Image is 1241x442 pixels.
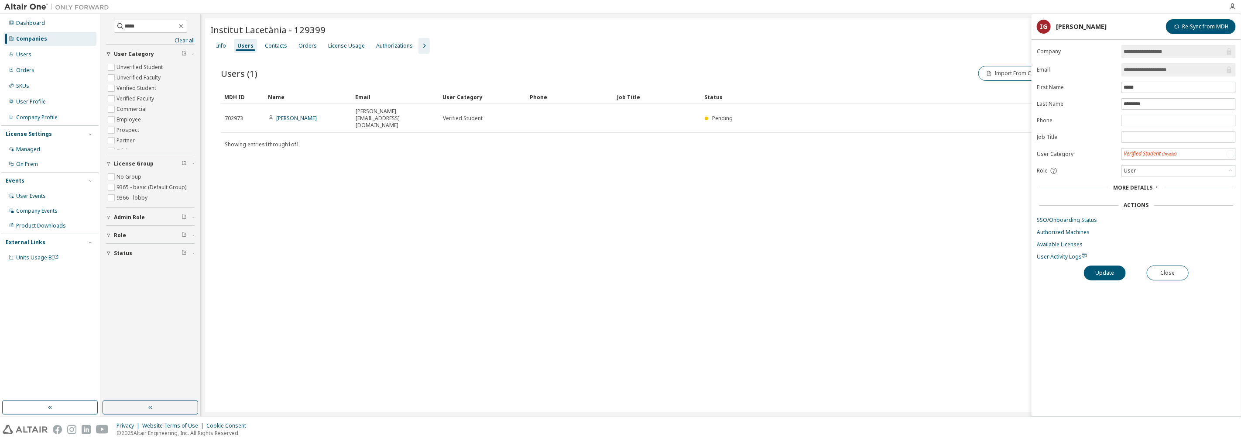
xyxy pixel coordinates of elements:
[210,24,326,36] span: Institut Lacetània - 129399
[1147,266,1189,280] button: Close
[117,104,148,114] label: Commercial
[704,90,1169,104] div: Status
[530,90,610,104] div: Phone
[355,90,435,104] div: Email
[106,45,195,64] button: User Category
[978,66,1045,81] button: Import From CSV
[1056,23,1107,30] div: [PERSON_NAME]
[117,135,137,146] label: Partner
[1037,117,1116,124] label: Phone
[442,90,523,104] div: User Category
[16,161,38,168] div: On Prem
[182,51,187,58] span: Clear filter
[117,73,162,83] label: Unverified Faculty
[182,232,187,239] span: Clear filter
[106,37,195,44] a: Clear all
[328,42,365,49] div: License Usage
[117,93,156,104] label: Verified Faculty
[225,141,299,148] span: Showing entries 1 through 1 of 1
[114,51,154,58] span: User Category
[16,114,58,121] div: Company Profile
[1037,229,1236,236] a: Authorized Machines
[237,42,254,49] div: Users
[106,244,195,263] button: Status
[1122,148,1235,159] div: Verified Student (Invalid)
[117,193,149,203] label: 9366 - lobby
[1037,253,1087,260] span: User Activity Logs
[16,207,58,214] div: Company Events
[106,226,195,245] button: Role
[106,208,195,227] button: Admin Role
[298,42,317,49] div: Orders
[1124,150,1177,158] div: Verified Student
[16,67,34,74] div: Orders
[224,90,261,104] div: MDH ID
[114,214,145,221] span: Admin Role
[6,239,45,246] div: External Links
[276,114,317,122] a: [PERSON_NAME]
[376,42,413,49] div: Authorizations
[443,115,483,122] span: Verified Student
[114,232,126,239] span: Role
[114,160,154,167] span: License Group
[1084,266,1126,280] button: Update
[53,425,62,434] img: facebook.svg
[4,3,113,11] img: Altair One
[16,51,31,58] div: Users
[16,254,59,261] span: Units Usage BI
[216,42,226,49] div: Info
[16,98,46,105] div: User Profile
[16,20,45,27] div: Dashboard
[67,425,76,434] img: instagram.svg
[3,425,48,434] img: altair_logo.svg
[117,429,251,437] p: © 2025 Altair Engineering, Inc. All Rights Reserved.
[1037,241,1236,248] a: Available Licenses
[117,172,143,182] label: No Group
[142,422,206,429] div: Website Terms of Use
[182,250,187,257] span: Clear filter
[117,114,143,125] label: Employee
[16,83,29,90] div: SKUs
[221,67,257,79] span: Users (1)
[1037,84,1116,91] label: First Name
[117,125,141,135] label: Prospect
[117,62,165,73] label: Unverified Student
[117,146,129,156] label: Trial
[1166,19,1236,34] button: Re-Sync from MDH
[16,146,40,153] div: Managed
[356,108,435,129] span: [PERSON_NAME][EMAIL_ADDRESS][DOMAIN_NAME]
[182,214,187,221] span: Clear filter
[182,160,187,167] span: Clear filter
[1124,202,1149,209] div: Actions
[1122,166,1235,176] div: User
[1037,48,1116,55] label: Company
[106,154,195,173] button: License Group
[82,425,91,434] img: linkedin.svg
[117,83,158,93] label: Verified Student
[16,193,46,200] div: User Events
[114,250,132,257] span: Status
[1037,167,1048,174] span: Role
[265,42,287,49] div: Contacts
[1037,134,1116,141] label: Job Title
[712,114,733,122] span: Pending
[6,177,24,184] div: Events
[225,115,243,122] span: 702973
[1162,151,1177,157] span: (Invalid)
[96,425,109,434] img: youtube.svg
[117,182,188,193] label: 9365 - basic (Default Group)
[1114,184,1153,191] span: More Details
[1037,66,1116,73] label: Email
[16,222,66,229] div: Product Downloads
[1037,151,1116,158] label: User Category
[16,35,47,42] div: Companies
[1122,166,1137,176] div: User
[1037,20,1051,34] div: IG
[117,422,142,429] div: Privacy
[617,90,697,104] div: Job Title
[206,422,251,429] div: Cookie Consent
[1037,217,1236,224] a: SSO/Onboarding Status
[268,90,348,104] div: Name
[6,131,52,138] div: License Settings
[1037,100,1116,107] label: Last Name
